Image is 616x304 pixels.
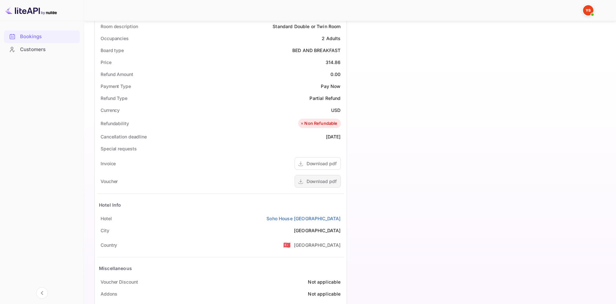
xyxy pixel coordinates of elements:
[101,23,138,30] div: Room description
[20,46,77,53] div: Customers
[101,227,109,234] div: City
[101,83,131,90] div: Payment Type
[5,5,57,16] img: LiteAPI logo
[283,239,291,251] span: United States
[101,120,129,127] div: Refundability
[330,71,341,78] div: 0.00
[101,215,112,222] div: Hotel
[4,30,80,42] a: Bookings
[331,107,340,114] div: USD
[326,59,341,66] div: 314.86
[4,30,80,43] div: Bookings
[326,133,341,140] div: [DATE]
[300,120,337,127] div: Non Refundable
[99,265,132,272] div: Miscellaneous
[101,278,138,285] div: Voucher Discount
[4,43,80,56] div: Customers
[101,71,133,78] div: Refund Amount
[101,59,112,66] div: Price
[101,242,117,248] div: Country
[101,160,116,167] div: Invoice
[101,145,136,152] div: Special requests
[307,178,337,185] div: Download pdf
[101,133,147,140] div: Cancellation deadline
[101,107,120,114] div: Currency
[583,5,593,16] img: Yandex Support
[308,278,340,285] div: Not applicable
[307,160,337,167] div: Download pdf
[273,23,340,30] div: Standard Double or Twin Room
[4,43,80,55] a: Customers
[36,287,48,299] button: Collapse navigation
[101,178,118,185] div: Voucher
[292,47,341,54] div: BED AND BREAKFAST
[266,215,340,222] a: Soho House [GEOGRAPHIC_DATA]
[101,35,129,42] div: Occupancies
[20,33,77,40] div: Bookings
[294,227,341,234] div: [GEOGRAPHIC_DATA]
[322,35,340,42] div: 2 Adults
[294,242,341,248] div: [GEOGRAPHIC_DATA]
[309,95,340,102] div: Partial Refund
[101,95,127,102] div: Refund Type
[101,290,117,297] div: Addons
[308,290,340,297] div: Not applicable
[101,47,124,54] div: Board type
[99,201,121,208] div: Hotel Info
[321,83,340,90] div: Pay Now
